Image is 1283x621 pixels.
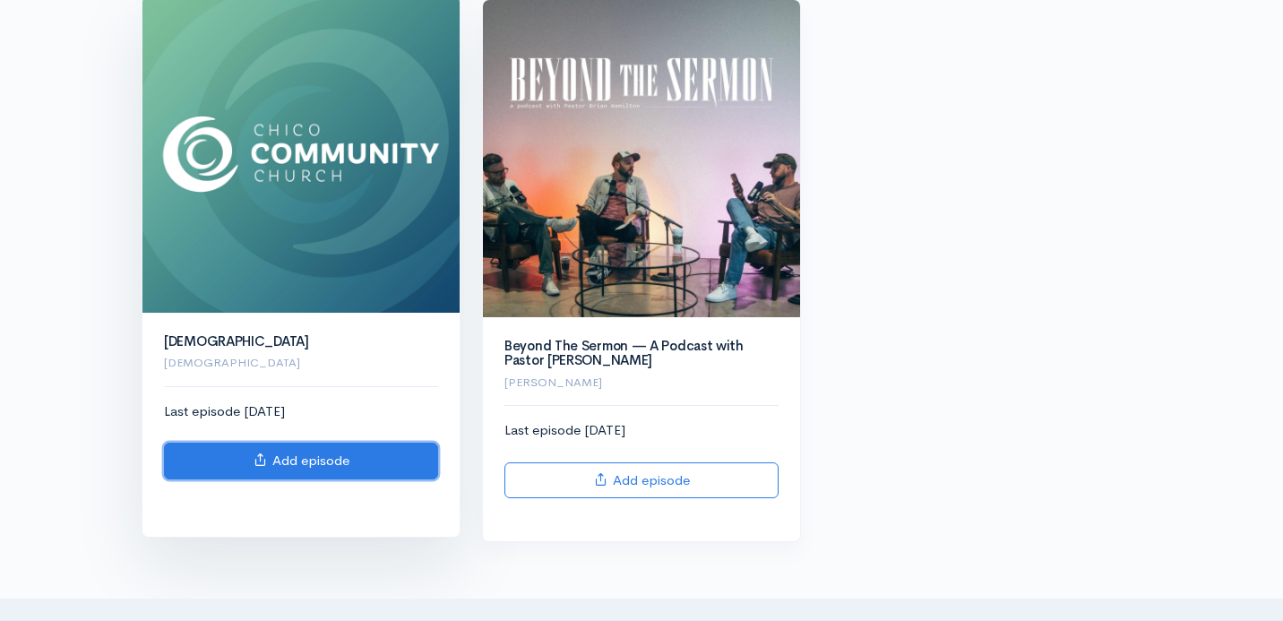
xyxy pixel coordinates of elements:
[164,332,309,349] a: [DEMOGRAPHIC_DATA]
[504,462,779,499] a: Add episode
[164,443,438,479] a: Add episode
[504,337,744,369] a: Beyond The Sermon — A Podcast with Pastor [PERSON_NAME]
[504,374,779,392] p: [PERSON_NAME]
[164,354,438,372] p: [DEMOGRAPHIC_DATA]
[164,401,438,479] div: Last episode [DATE]
[504,420,779,498] div: Last episode [DATE]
